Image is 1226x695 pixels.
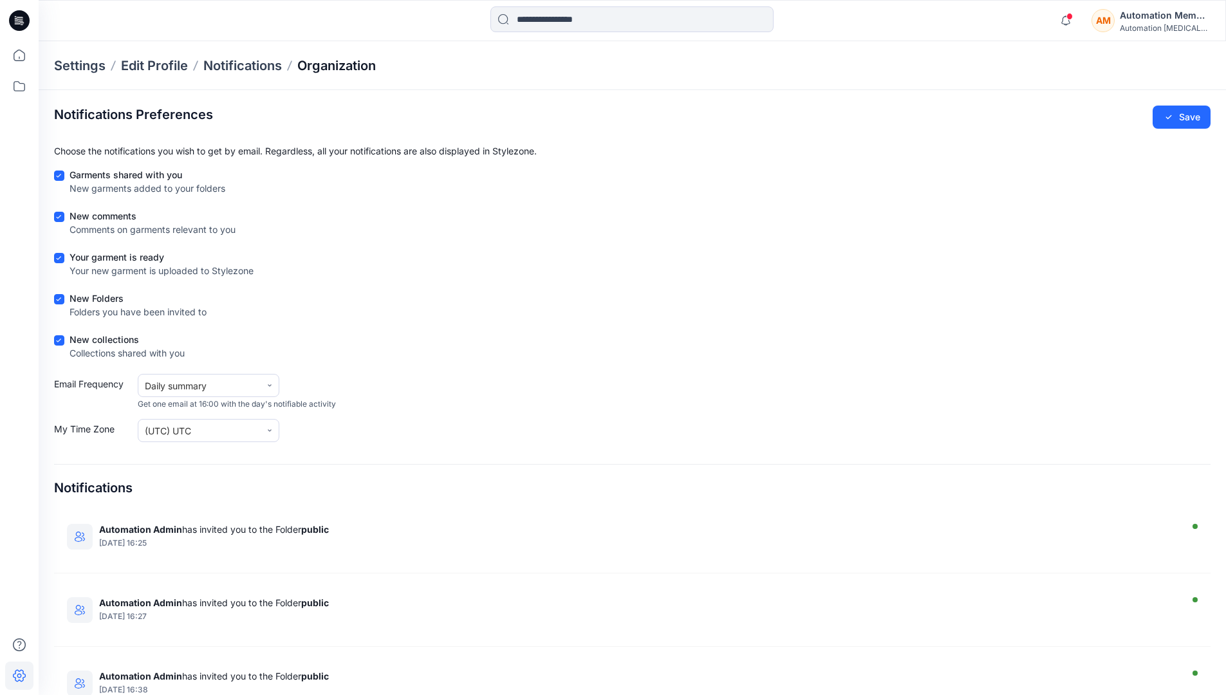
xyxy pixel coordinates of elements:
span: Get one email at 16:00 with the day's notifiable activity [138,398,336,410]
div: has invited you to the Folder [99,524,1177,535]
div: Daily summary [145,379,254,393]
div: Your new garment is uploaded to Stylezone [70,264,254,277]
a: Edit Profile [121,57,188,75]
div: Wednesday, September 17, 2025 16:38 [99,685,1177,694]
a: Notifications [203,57,282,75]
strong: public [301,524,329,535]
label: My Time Zone [54,422,131,442]
a: Organization [297,57,376,75]
div: New comments [70,209,236,223]
div: New collections [70,333,185,346]
div: AM [1091,9,1115,32]
div: Folders you have been invited to [70,305,207,319]
div: has invited you to the Folder [99,671,1177,681]
img: public [67,524,93,550]
div: New garments added to your folders [70,181,225,195]
div: Your garment is ready [70,250,254,264]
button: Save [1153,106,1211,129]
label: Email Frequency [54,377,131,410]
div: Comments on garments relevant to you [70,223,236,236]
p: Settings [54,57,106,75]
p: Choose the notifications you wish to get by email. Regardless, all your notifications are also di... [54,144,1211,158]
div: Garments shared with you [70,168,225,181]
div: Friday, September 19, 2025 16:27 [99,612,1177,621]
h4: Notifications [54,480,133,496]
strong: Automation Admin [99,524,182,535]
strong: Automation Admin [99,597,182,608]
strong: public [301,671,329,681]
div: Automation [MEDICAL_DATA]... [1120,23,1210,33]
div: (UTC) UTC [145,424,254,438]
div: has invited you to the Folder [99,597,1177,608]
div: Collections shared with you [70,346,185,360]
div: New Folders [70,292,207,305]
div: Saturday, September 27, 2025 16:25 [99,539,1177,548]
h2: Notifications Preferences [54,107,213,122]
strong: Automation Admin [99,671,182,681]
div: Automation Member [1120,8,1210,23]
strong: public [301,597,329,608]
img: public [67,597,93,623]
